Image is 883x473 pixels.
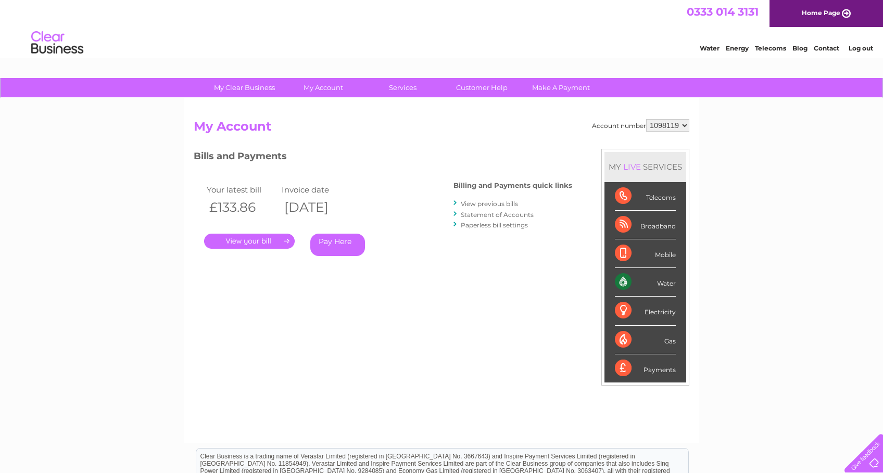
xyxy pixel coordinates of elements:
[310,234,365,256] a: Pay Here
[726,44,749,52] a: Energy
[461,211,534,219] a: Statement of Accounts
[615,297,676,325] div: Electricity
[615,326,676,354] div: Gas
[439,78,525,97] a: Customer Help
[814,44,839,52] a: Contact
[31,27,84,59] img: logo.png
[360,78,446,97] a: Services
[621,162,643,172] div: LIVE
[615,354,676,382] div: Payments
[792,44,808,52] a: Blog
[755,44,786,52] a: Telecoms
[204,197,279,218] th: £133.86
[849,44,873,52] a: Log out
[201,78,287,97] a: My Clear Business
[453,182,572,189] h4: Billing and Payments quick links
[518,78,604,97] a: Make A Payment
[592,119,689,132] div: Account number
[615,182,676,211] div: Telecoms
[700,44,720,52] a: Water
[615,239,676,268] div: Mobile
[194,149,572,167] h3: Bills and Payments
[461,221,528,229] a: Paperless bill settings
[204,183,279,197] td: Your latest bill
[279,197,354,218] th: [DATE]
[461,200,518,208] a: View previous bills
[615,211,676,239] div: Broadband
[279,183,354,197] td: Invoice date
[204,234,295,249] a: .
[196,6,688,50] div: Clear Business is a trading name of Verastar Limited (registered in [GEOGRAPHIC_DATA] No. 3667643...
[194,119,689,139] h2: My Account
[281,78,367,97] a: My Account
[615,268,676,297] div: Water
[687,5,759,18] a: 0333 014 3131
[604,152,686,182] div: MY SERVICES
